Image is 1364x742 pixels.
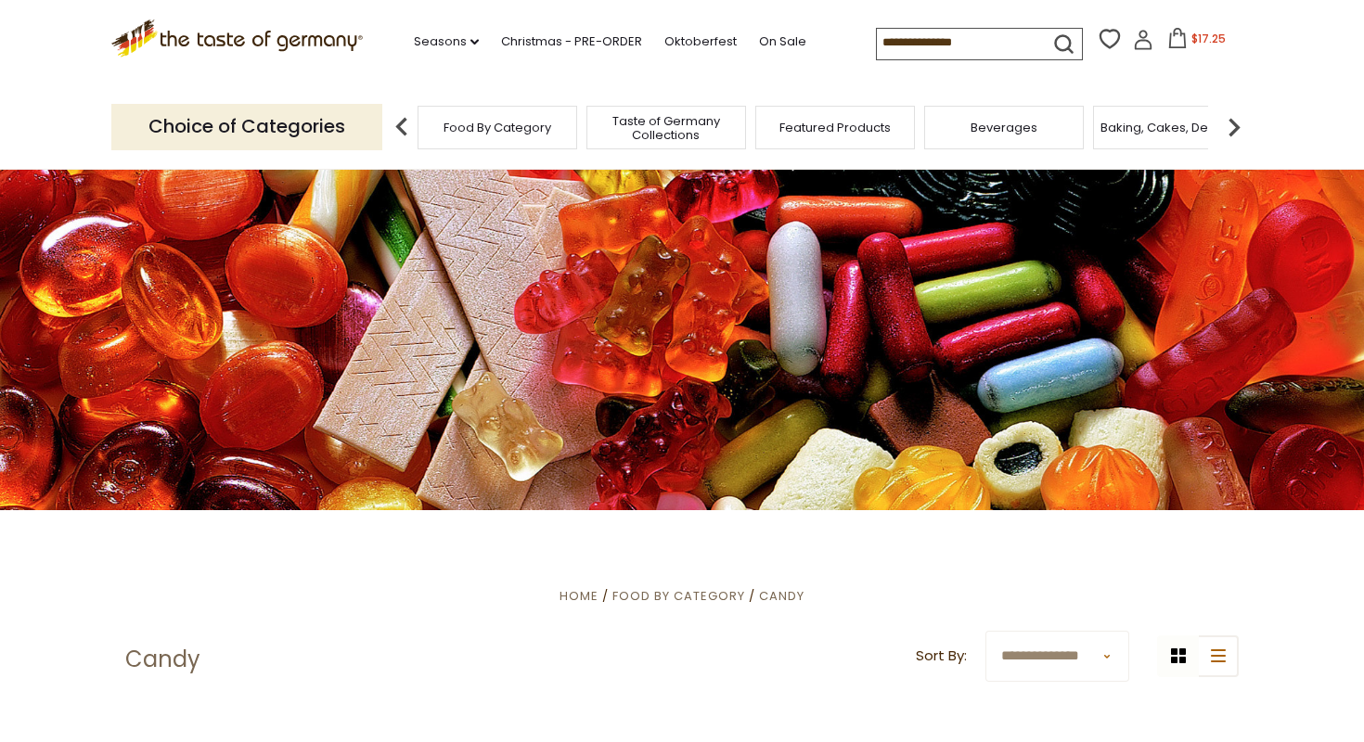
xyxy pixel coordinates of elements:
[383,109,420,146] img: previous arrow
[444,121,551,134] a: Food By Category
[664,32,737,52] a: Oktoberfest
[779,121,891,134] a: Featured Products
[125,646,200,673] h1: Candy
[592,114,740,142] a: Taste of Germany Collections
[759,32,806,52] a: On Sale
[612,587,745,605] a: Food By Category
[916,645,967,668] label: Sort By:
[1100,121,1244,134] a: Baking, Cakes, Desserts
[501,32,642,52] a: Christmas - PRE-ORDER
[759,587,804,605] a: Candy
[560,587,598,605] a: Home
[414,32,479,52] a: Seasons
[971,121,1037,134] a: Beverages
[1157,28,1236,56] button: $17.25
[1191,31,1226,46] span: $17.25
[111,104,382,149] p: Choice of Categories
[1216,109,1253,146] img: next arrow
